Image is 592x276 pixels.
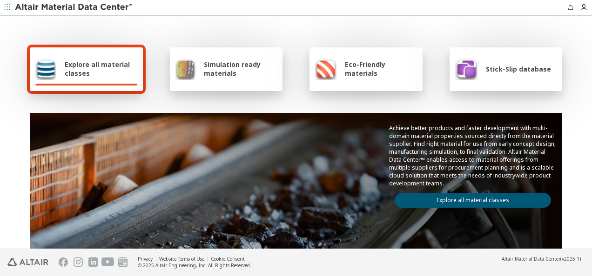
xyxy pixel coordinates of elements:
a: Website Terms of Use [159,256,204,262]
img: Explore all material classes [35,58,56,80]
span: Altair Material Data Center [502,256,560,262]
span: Eco-Friendly materials [345,60,417,78]
img: Altair Engineering [7,258,48,266]
a: Cookie Consent [211,256,245,262]
img: Simulation ready materials [175,58,195,80]
span: Stick-Slip database [486,65,551,73]
span: Simulation ready materials [204,60,277,78]
p: Achieve better products and faster development with multi-domain material properties sourced dire... [389,124,557,187]
a: Explore all material classes [395,193,551,208]
img: Eco-Friendly materials [315,58,336,80]
img: Stick-Slip database [455,58,478,80]
div: (v2025.1) [502,256,581,262]
img: Altair Material Data Center [15,3,134,12]
span: Explore all material classes [65,60,137,78]
div: © 2025 Altair Engineering, Inc. All Rights Reserved. [138,262,251,269]
a: Privacy [138,256,153,262]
